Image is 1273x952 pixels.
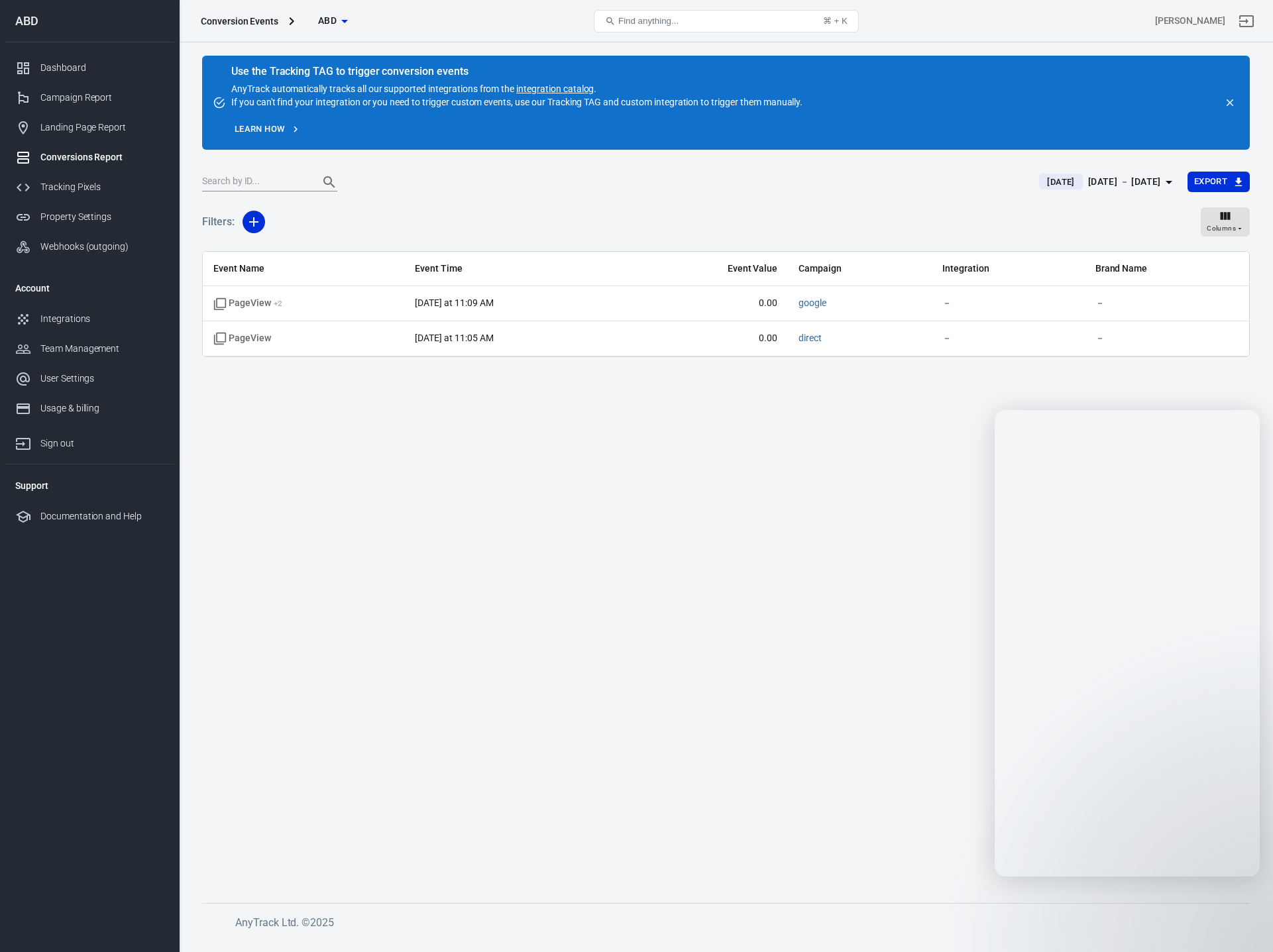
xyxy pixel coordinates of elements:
[1207,223,1236,235] span: Columns
[40,61,164,75] div: Dashboard
[1201,207,1250,237] button: Columns
[823,16,848,26] div: ⌘ + K
[40,312,164,326] div: Integrations
[995,410,1260,876] iframe: Intercom live chat
[1188,172,1250,192] button: Export
[1042,176,1079,189] span: [DATE]
[1228,887,1260,919] iframe: Intercom live chat
[231,119,304,140] a: Learn how
[40,401,164,415] div: Usage & billing
[318,13,337,29] span: ABD
[1095,297,1239,310] span: －
[594,10,859,32] button: Find anything...⌘ + K
[799,332,822,345] span: direct
[1231,5,1262,37] a: Sign out
[40,509,164,523] div: Documentation and Help
[1095,262,1239,276] span: Brand Name
[639,332,777,345] span: 0.00
[942,297,1074,310] span: －
[40,180,164,194] div: Tracking Pixels
[5,423,174,458] a: Sign out
[40,372,164,386] div: User Settings
[5,394,174,423] a: Usage & billing
[5,113,174,142] a: Landing Page Report
[1095,332,1239,345] span: －
[231,65,803,78] div: Use the Tracking TAG to trigger conversion events
[639,262,777,276] span: Event Value
[300,9,366,33] button: ABD
[1221,93,1239,112] button: close
[5,83,174,113] a: Campaign Report
[5,232,174,262] a: Webhooks (outgoing)
[202,201,235,243] h5: Filters:
[942,262,1074,276] span: Integration
[5,334,174,364] a: Team Management
[5,364,174,394] a: User Settings
[40,150,164,164] div: Conversions Report
[5,202,174,232] a: Property Settings
[799,262,921,276] span: Campaign
[203,252,1249,356] div: scrollable content
[1155,14,1225,28] div: Account id: kj23CsYx
[1028,171,1187,193] button: [DATE][DATE] － [DATE]
[40,91,164,105] div: Campaign Report
[40,240,164,254] div: Webhooks (outgoing)
[415,297,493,308] time: 2025-09-23T11:09:10-05:00
[40,210,164,224] div: Property Settings
[799,333,822,343] a: direct
[235,914,1229,931] h6: AnyTrack Ltd. © 2025
[1088,174,1161,190] div: [DATE] － [DATE]
[40,437,164,450] div: Sign out
[5,142,174,172] a: Conversions Report
[5,470,174,502] li: Support
[639,297,777,310] span: 0.00
[313,166,345,198] button: Search
[415,262,600,276] span: Event Time
[201,15,278,28] div: Conversion Events
[5,172,174,202] a: Tracking Pixels
[516,83,594,94] a: integration catalog
[40,121,164,134] div: Landing Page Report
[213,297,282,310] span: PageView
[202,174,308,191] input: Search by ID...
[618,16,679,26] span: Find anything...
[5,15,174,27] div: ABD
[231,66,803,109] div: AnyTrack automatically tracks all our supported integrations from the . If you can't find your in...
[5,304,174,334] a: Integrations
[274,299,282,308] sup: + 2
[415,333,493,343] time: 2025-09-23T11:05:33-05:00
[213,332,271,345] span: Standard event name
[5,272,174,304] li: Account
[40,342,164,356] div: Team Management
[799,297,826,310] span: google
[5,53,174,83] a: Dashboard
[213,262,394,276] span: Event Name
[799,297,826,308] a: google
[942,332,1074,345] span: －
